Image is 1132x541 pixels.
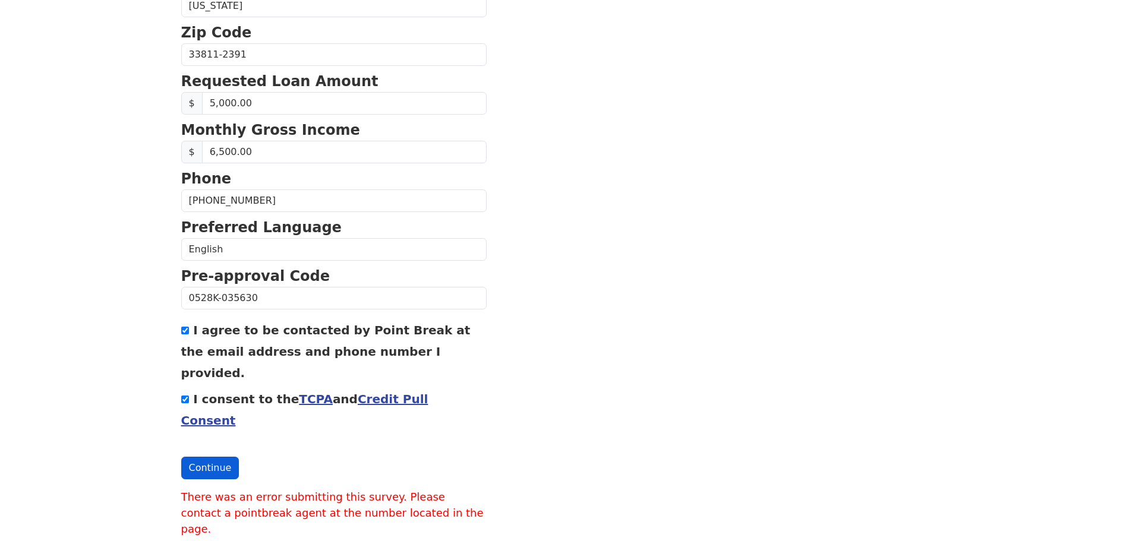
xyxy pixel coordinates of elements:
[181,141,203,163] span: $
[181,170,232,187] strong: Phone
[181,457,239,479] button: Continue
[202,141,487,163] input: Monthly Gross Income
[181,287,487,309] input: Pre-approval Code
[181,92,203,115] span: $
[181,24,252,41] strong: Zip Code
[181,73,379,90] strong: Requested Loan Amount
[299,392,333,406] a: TCPA
[181,119,487,141] p: Monthly Gross Income
[181,489,487,537] label: There was an error submitting this survey. Please contact a pointbreak agent at the number locate...
[202,92,487,115] input: Requested Loan Amount
[181,219,342,236] strong: Preferred Language
[181,43,487,66] input: Zip Code
[181,189,487,212] input: Phone
[181,323,471,380] label: I agree to be contacted by Point Break at the email address and phone number I provided.
[181,392,428,428] label: I consent to the and
[181,268,330,284] strong: Pre-approval Code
